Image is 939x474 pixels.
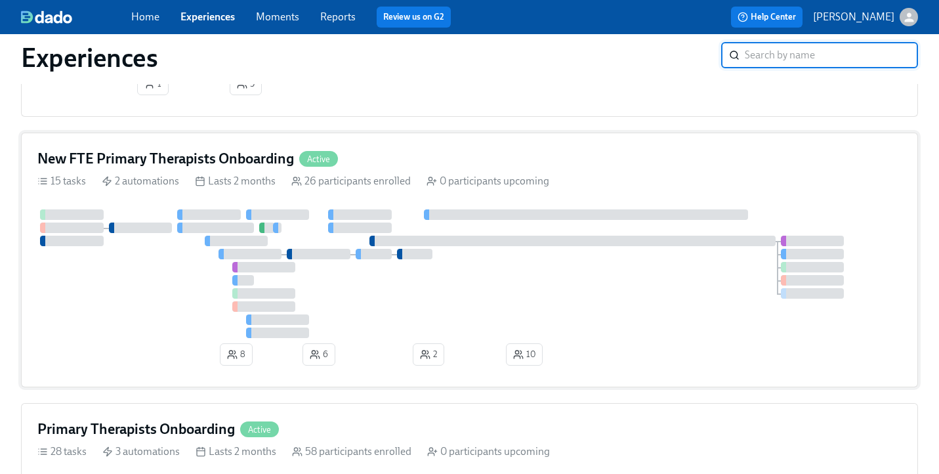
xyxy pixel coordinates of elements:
[299,154,338,164] span: Active
[256,11,299,23] a: Moments
[383,11,444,24] a: Review us on G2
[195,174,276,188] div: Lasts 2 months
[37,149,294,169] h4: New FTE Primary Therapists Onboarding
[21,133,918,387] a: New FTE Primary Therapists OnboardingActive15 tasks 2 automations Lasts 2 months 26 participants ...
[420,348,437,361] span: 2
[813,8,918,26] button: [PERSON_NAME]
[131,11,159,23] a: Home
[427,174,549,188] div: 0 participants upcoming
[745,42,918,68] input: Search by name
[731,7,803,28] button: Help Center
[37,174,86,188] div: 15 tasks
[21,11,72,24] img: dado
[320,11,356,23] a: Reports
[37,444,87,459] div: 28 tasks
[292,444,411,459] div: 58 participants enrolled
[240,425,279,435] span: Active
[377,7,451,28] button: Review us on G2
[427,444,550,459] div: 0 participants upcoming
[21,11,131,24] a: dado
[102,444,180,459] div: 3 automations
[137,73,169,95] button: 1
[310,348,328,361] span: 6
[102,174,179,188] div: 2 automations
[513,348,535,361] span: 10
[230,73,262,95] button: 5
[37,420,235,439] h4: Primary Therapists Onboarding
[303,343,335,366] button: 6
[506,343,543,366] button: 10
[291,174,411,188] div: 26 participants enrolled
[237,77,255,91] span: 5
[144,77,161,91] span: 1
[227,348,245,361] span: 8
[413,343,444,366] button: 2
[813,10,894,24] p: [PERSON_NAME]
[196,444,276,459] div: Lasts 2 months
[738,11,796,24] span: Help Center
[21,42,158,74] h1: Experiences
[180,11,235,23] a: Experiences
[220,343,253,366] button: 8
